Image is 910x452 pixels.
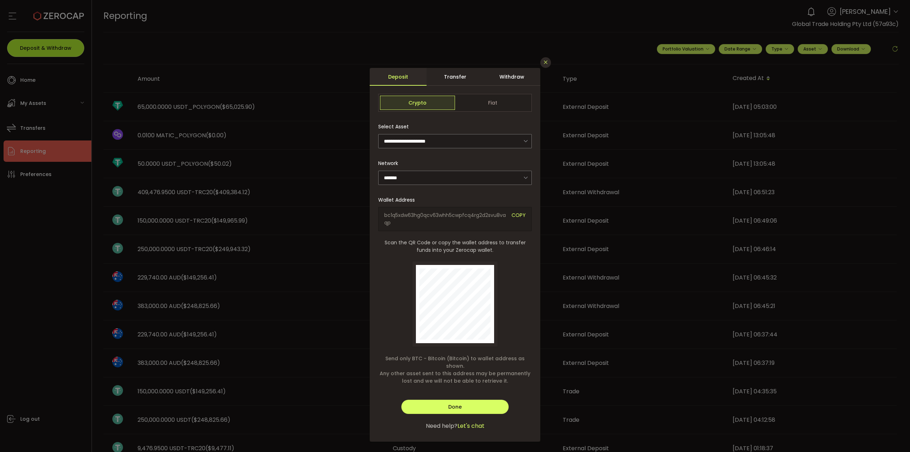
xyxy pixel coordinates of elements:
span: Send only BTC - Bitcoin (Bitcoin) to wallet address as shown. [378,355,532,370]
div: 聊天小组件 [827,375,910,452]
span: Any other asset sent to this address may be permanently lost and we will not be able to retrieve it. [378,370,532,385]
label: Network [378,160,402,167]
button: Done [401,400,509,414]
span: Done [448,403,462,410]
span: bc1q5xdw63hg0qcv63whh5cwpfcq4rg2d2svu8vaqp [384,212,506,227]
iframe: Chat Widget [827,375,910,452]
div: Withdraw [483,68,540,86]
span: Let's chat [457,422,485,430]
label: Select Asset [378,123,413,130]
span: Crypto [380,96,455,110]
div: Transfer [427,68,483,86]
span: COPY [512,212,526,227]
span: Scan the QR Code or copy the wallet address to transfer funds into your Zerocap wallet. [378,239,532,254]
button: Close [540,57,551,68]
span: Fiat [455,96,530,110]
span: Need help? [426,422,457,430]
div: dialog [370,68,540,442]
label: Wallet Address [378,196,419,203]
div: Deposit [370,68,427,86]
